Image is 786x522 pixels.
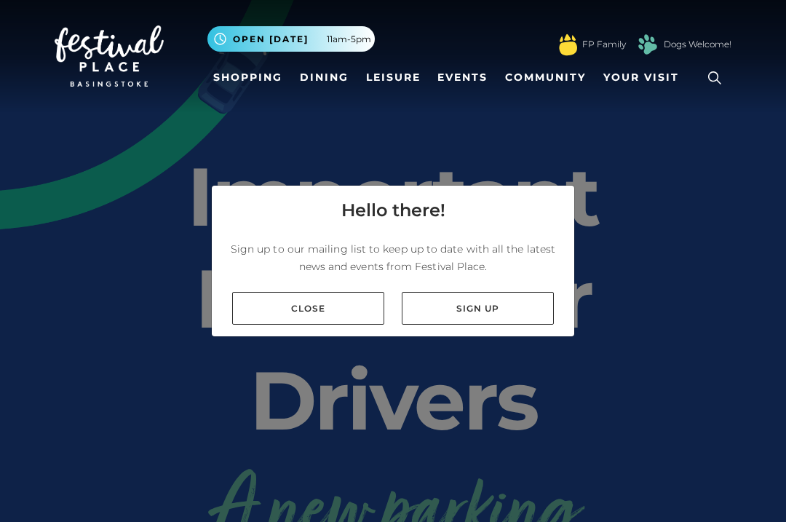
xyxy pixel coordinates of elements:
a: Shopping [207,64,288,91]
a: Dining [294,64,354,91]
img: Festival Place Logo [55,25,164,87]
a: Community [499,64,592,91]
a: Sign up [402,292,554,325]
a: Events [432,64,493,91]
h4: Hello there! [341,197,445,224]
span: Your Visit [603,70,679,85]
a: Dogs Welcome! [664,38,731,51]
span: 11am-5pm [327,33,371,46]
a: FP Family [582,38,626,51]
span: Open [DATE] [233,33,309,46]
a: Leisure [360,64,426,91]
a: Close [232,292,384,325]
a: Your Visit [598,64,692,91]
button: Open [DATE] 11am-5pm [207,26,375,52]
p: Sign up to our mailing list to keep up to date with all the latest news and events from Festival ... [223,240,563,275]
